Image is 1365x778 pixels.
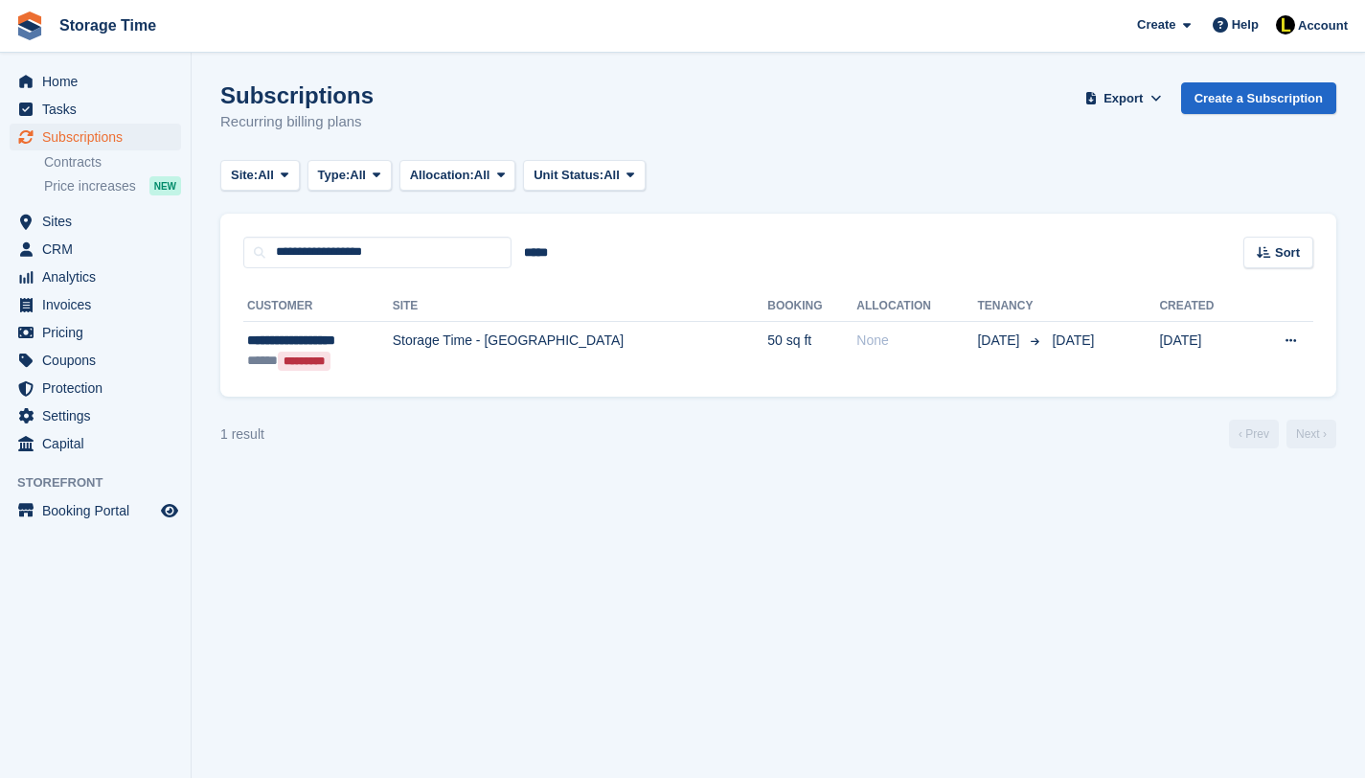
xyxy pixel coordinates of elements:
span: Booking Portal [42,497,157,524]
img: stora-icon-8386f47178a22dfd0bd8f6a31ec36ba5ce8667c1dd55bd0f319d3a0aa187defe.svg [15,11,44,40]
span: Capital [42,430,157,457]
a: menu [10,430,181,457]
span: All [258,166,274,185]
button: Allocation: All [399,160,516,192]
span: [DATE] [1052,332,1094,348]
div: 1 result [220,424,264,445]
a: Contracts [44,153,181,172]
a: menu [10,68,181,95]
a: menu [10,375,181,401]
span: Type: [318,166,351,185]
span: Allocation: [410,166,474,185]
span: Tasks [42,96,157,123]
span: Create [1137,15,1175,34]
div: None [856,331,977,351]
a: menu [10,291,181,318]
td: [DATE] [1159,321,1248,381]
a: Next [1286,420,1336,448]
span: All [603,166,620,185]
button: Type: All [307,160,392,192]
a: menu [10,96,181,123]
td: 50 sq ft [767,321,856,381]
h1: Subscriptions [220,82,374,108]
div: NEW [149,176,181,195]
span: Export [1103,89,1143,108]
span: Help [1232,15,1259,34]
span: All [474,166,490,185]
span: Sort [1275,243,1300,263]
th: Customer [243,291,393,322]
a: menu [10,263,181,290]
th: Booking [767,291,856,322]
td: Storage Time - [GEOGRAPHIC_DATA] [393,321,768,381]
span: Unit Status: [534,166,603,185]
a: menu [10,124,181,150]
span: Subscriptions [42,124,157,150]
a: menu [10,402,181,429]
span: Analytics [42,263,157,290]
span: CRM [42,236,157,263]
a: Preview store [158,499,181,522]
p: Recurring billing plans [220,111,374,133]
span: Invoices [42,291,157,318]
a: Storage Time [52,10,164,41]
th: Tenancy [977,291,1044,322]
span: Site: [231,166,258,185]
span: Coupons [42,347,157,374]
span: Settings [42,402,157,429]
span: Protection [42,375,157,401]
button: Unit Status: All [523,160,645,192]
img: Laaibah Sarwar [1276,15,1295,34]
a: Create a Subscription [1181,82,1336,114]
a: menu [10,208,181,235]
span: Price increases [44,177,136,195]
a: menu [10,236,181,263]
span: Storefront [17,473,191,492]
th: Site [393,291,768,322]
a: menu [10,347,181,374]
span: Pricing [42,319,157,346]
nav: Page [1225,420,1340,448]
span: All [350,166,366,185]
a: Price increases NEW [44,175,181,196]
a: Previous [1229,420,1279,448]
a: menu [10,497,181,524]
button: Export [1081,82,1166,114]
span: Home [42,68,157,95]
span: Sites [42,208,157,235]
span: Account [1298,16,1348,35]
a: menu [10,319,181,346]
th: Allocation [856,291,977,322]
th: Created [1159,291,1248,322]
button: Site: All [220,160,300,192]
span: [DATE] [977,331,1023,351]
